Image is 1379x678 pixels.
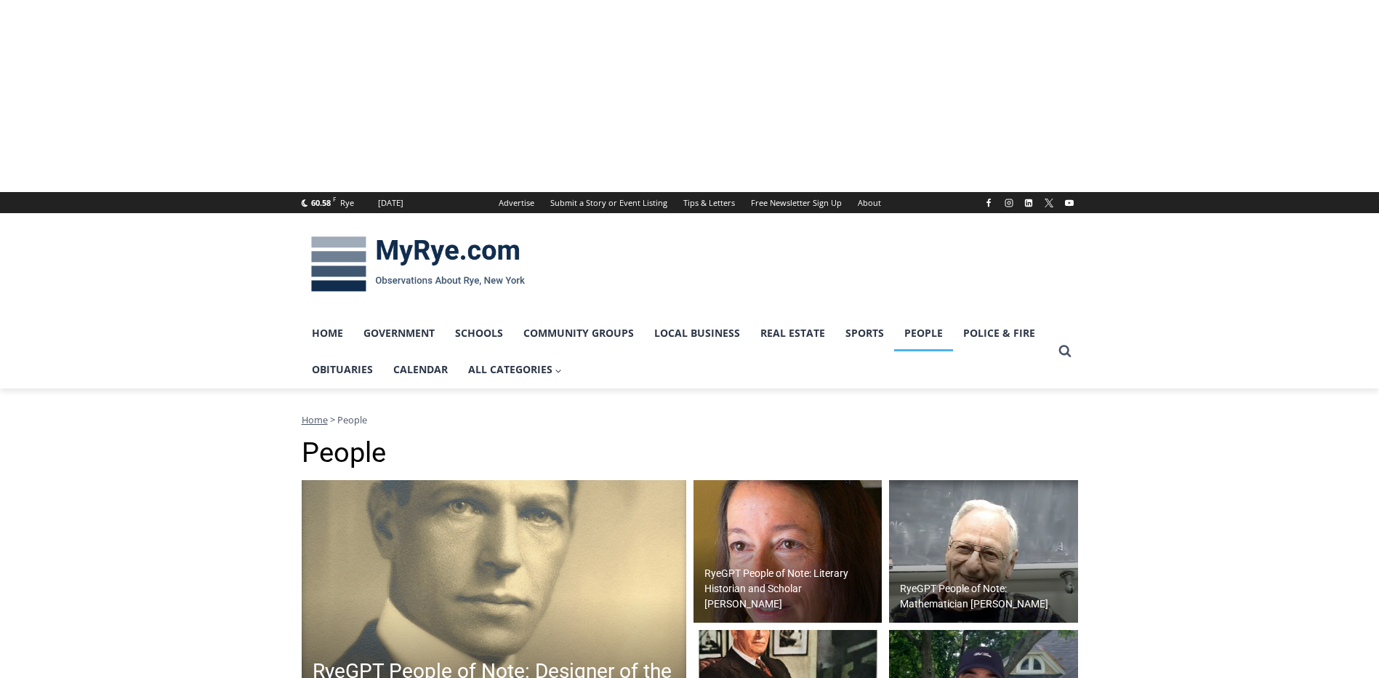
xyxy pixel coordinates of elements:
[383,351,458,388] a: Calendar
[644,315,750,351] a: Local Business
[894,315,953,351] a: People
[468,362,563,378] span: All Categories
[1000,194,1018,212] a: Instagram
[353,315,445,351] a: Government
[302,413,328,426] a: Home
[491,192,542,213] a: Advertise
[311,197,331,208] span: 60.58
[889,480,1078,623] a: RyeGPT People of Note: Mathematician [PERSON_NAME]
[491,192,889,213] nav: Secondary Navigation
[693,480,883,623] a: RyeGPT People of Note: Literary Historian and Scholar [PERSON_NAME]
[743,192,850,213] a: Free Newsletter Sign Up
[835,315,894,351] a: Sports
[850,192,889,213] a: About
[675,192,743,213] a: Tips & Letters
[445,315,513,351] a: Schools
[900,581,1074,612] h2: RyeGPT People of Note: Mathematician [PERSON_NAME]
[980,194,997,212] a: Facebook
[1061,194,1078,212] a: YouTube
[542,192,675,213] a: Submit a Story or Event Listing
[693,480,883,623] img: (PHOTO: Debora Shuger at Griff Farm, England in 2006. Public Domain.)
[1052,338,1078,364] button: View Search Form
[889,480,1078,623] img: (PHOTO: Interview of Alan Hoffman at IBM Watson Research Center, Yorktown Heights, NY, by Irv Lus...
[330,413,335,426] span: >
[333,195,336,203] span: F
[302,351,383,388] a: Obituaries
[750,315,835,351] a: Real Estate
[337,413,367,426] span: People
[458,351,573,388] a: All Categories
[302,436,1078,470] h1: People
[953,315,1045,351] a: Police & Fire
[1040,194,1058,212] a: X
[1020,194,1037,212] a: Linkedin
[302,226,534,302] img: MyRye.com
[513,315,644,351] a: Community Groups
[302,315,1052,388] nav: Primary Navigation
[378,196,403,210] div: [DATE]
[302,412,1078,427] nav: Breadcrumbs
[704,566,879,612] h2: RyeGPT People of Note: Literary Historian and Scholar [PERSON_NAME]
[340,196,354,210] div: Rye
[302,315,353,351] a: Home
